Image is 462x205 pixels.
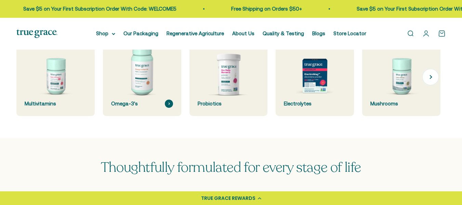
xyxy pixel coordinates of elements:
a: Store Locator [333,30,366,36]
a: Quality & Testing [263,30,304,36]
a: Our Packaging [123,30,158,36]
div: TRUE GRACE REWARDS [201,195,255,202]
div: Probiotics [198,100,260,108]
div: Omega-3's [111,100,173,108]
a: Free Shipping on Orders $50+ [199,6,269,12]
a: Mushrooms [362,38,440,116]
a: Electrolytes [276,38,354,116]
div: Mushrooms [370,100,432,108]
summary: Shop [96,29,115,38]
a: Probiotics [189,38,268,116]
a: Blogs [312,30,325,36]
a: Regenerative Agriculture [167,30,224,36]
div: Multivitamins [25,100,87,108]
a: Omega-3's [103,38,181,116]
div: Electrolytes [284,100,346,108]
span: Thoughtfully formulated for every stage of life [101,158,361,177]
a: Multivitamins [16,38,95,116]
a: About Us [232,30,254,36]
